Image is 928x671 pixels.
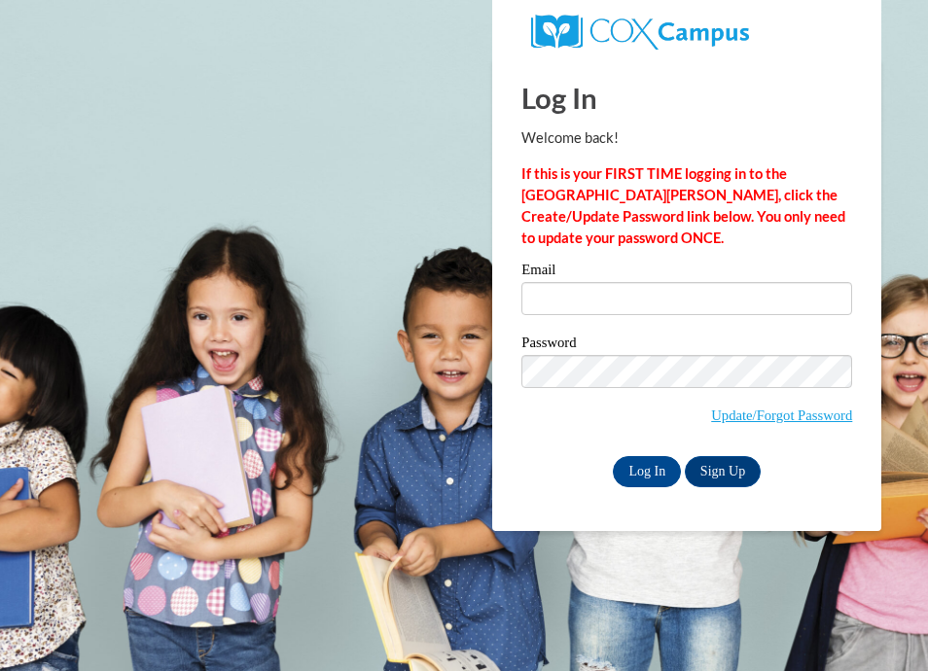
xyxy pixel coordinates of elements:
a: Sign Up [685,456,761,487]
label: Email [521,263,852,282]
p: Welcome back! [521,127,852,149]
input: Log In [613,456,681,487]
h1: Log In [521,78,852,118]
strong: If this is your FIRST TIME logging in to the [GEOGRAPHIC_DATA][PERSON_NAME], click the Create/Upd... [521,165,845,246]
a: Update/Forgot Password [711,407,852,423]
label: Password [521,335,852,355]
img: COX Campus [531,15,748,50]
a: COX Campus [531,22,748,39]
